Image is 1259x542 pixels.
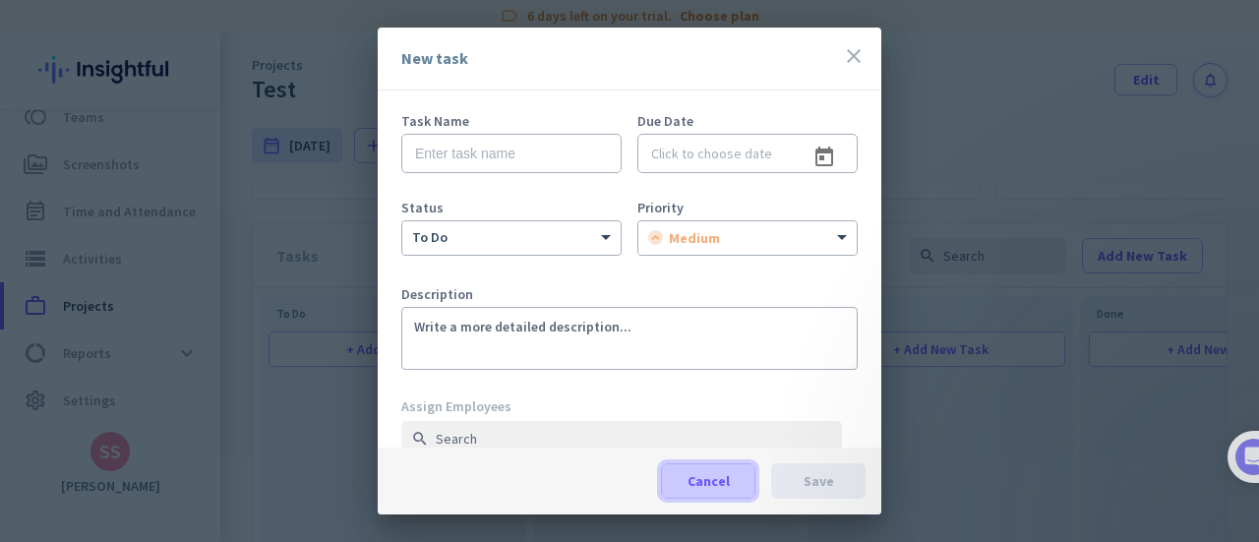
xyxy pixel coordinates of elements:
input: Search [401,421,842,456]
div: You're just a few steps away from completing the essential app setup [28,147,366,194]
div: Add employees [76,342,333,362]
input: Enter task name [401,134,622,173]
span: Cancel [688,471,730,491]
span: Messages [114,453,182,467]
button: Messages [98,404,197,483]
div: Due Date [637,114,858,128]
button: Tasks [295,404,393,483]
span: Home [29,453,69,467]
img: Profile image for Tamara [70,206,101,237]
button: Cancel [661,463,755,499]
div: Close [345,8,381,43]
div: You don't have any employee yet [401,397,858,449]
div: It's time to add your employees! This is crucial since Insightful will start collecting their act... [76,375,342,457]
div: Assign Employees [401,397,842,415]
div: 🎊 Welcome to Insightful! 🎊 [28,76,366,147]
i: search [411,430,429,448]
span: Tasks [323,453,365,467]
div: Priority [637,201,858,214]
span: Help [230,453,262,467]
div: 1Add employees [36,335,357,367]
div: Description [401,287,858,301]
input: Click to choose date [637,134,858,173]
button: Open calendar [801,134,848,181]
div: New task [401,50,468,66]
button: Help [197,404,295,483]
p: About 10 minutes [251,259,374,279]
div: [PERSON_NAME] from Insightful [109,211,324,231]
p: 4 steps [20,259,70,279]
div: Task Name [401,114,622,128]
div: Status [401,201,622,214]
i: close [842,44,866,68]
h1: Tasks [167,9,230,42]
